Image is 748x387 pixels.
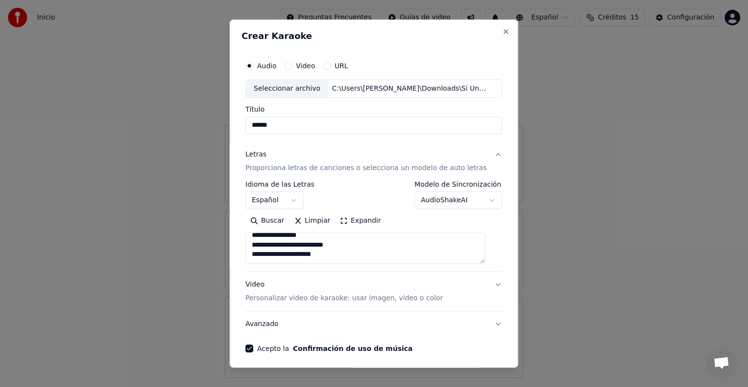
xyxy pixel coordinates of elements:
[245,181,315,188] label: Idioma de las Letras
[328,84,494,94] div: C:\Users\[PERSON_NAME]\Downloads\Si Una Vez_BIDIBIDI_comolaflor_NOQDAMAS_fotosyrecuerdos.mp3
[245,106,502,113] label: Título
[245,272,502,311] button: VideoPersonalizar video de karaoke: usar imagen, video o color
[245,213,289,229] button: Buscar
[245,163,486,173] p: Proporciona letras de canciones o selecciona un modelo de auto letras
[415,181,503,188] label: Modelo de Sincronización
[245,311,502,337] button: Avanzado
[296,62,315,69] label: Video
[335,62,348,69] label: URL
[293,345,413,352] button: Acepto la
[246,80,328,97] div: Seleccionar archivo
[257,62,277,69] label: Audio
[242,32,506,40] h2: Crear Karaoke
[245,150,266,159] div: Letras
[289,213,335,229] button: Limpiar
[245,293,443,303] p: Personalizar video de karaoke: usar imagen, video o color
[245,142,502,181] button: LetrasProporciona letras de canciones o selecciona un modelo de auto letras
[245,181,502,271] div: LetrasProporciona letras de canciones o selecciona un modelo de auto letras
[336,213,386,229] button: Expandir
[245,280,443,303] div: Video
[257,345,412,352] label: Acepto la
